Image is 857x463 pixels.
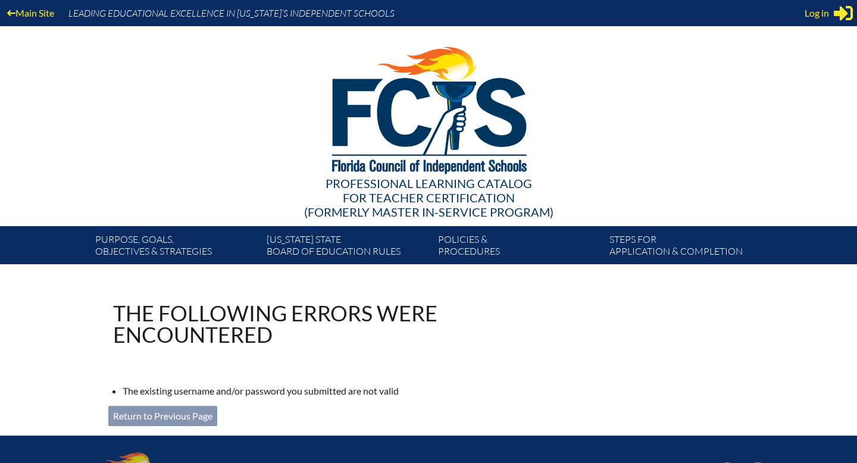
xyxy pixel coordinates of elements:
[306,26,552,189] img: FCISlogo221.eps
[113,302,532,345] h1: The following errors were encountered
[90,231,262,264] a: Purpose, goals,objectives & strategies
[108,406,217,426] a: Return to Previous Page
[343,190,515,205] span: for Teacher Certification
[86,176,771,219] div: Professional Learning Catalog (formerly Master In-service Program)
[433,231,605,264] a: Policies &Procedures
[834,4,853,23] svg: Sign in or register
[262,231,433,264] a: [US_STATE] StateBoard of Education rules
[805,6,829,20] span: Log in
[2,5,59,21] a: Main Site
[123,383,542,399] li: The existing username and/or password you submitted are not valid
[605,231,776,264] a: Steps forapplication & completion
